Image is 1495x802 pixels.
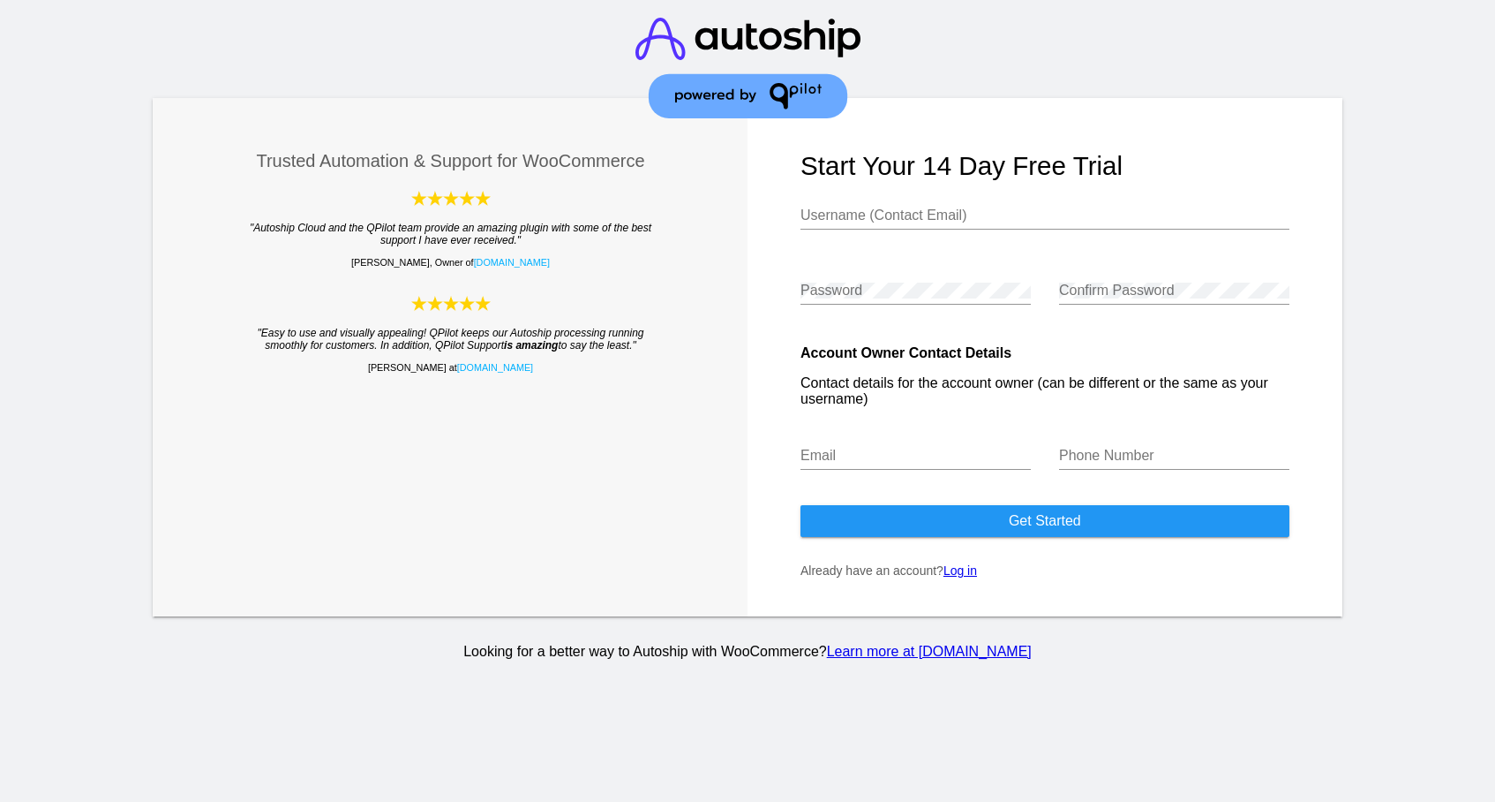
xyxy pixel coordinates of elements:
[943,564,977,578] a: Log in
[150,644,1346,660] p: Looking for a better way to Autoship with WooCommerce?
[411,294,491,313] img: Autoship Cloud powered by QPilot
[207,151,695,171] h3: Trusted Automation & Support for WooCommerce
[242,327,660,352] blockquote: "Easy to use and visually appealing! QPilot keeps our Autoship processing running smoothly for cu...
[411,189,491,208] img: Autoship Cloud powered by QPilot
[242,222,660,246] blockquote: "Autoship Cloud and the QPilot team provide an amazing plugin with some of the best support I hav...
[1009,513,1081,528] span: Get started
[207,257,695,268] p: [PERSON_NAME], Owner of
[457,362,533,373] a: [DOMAIN_NAME]
[474,257,550,268] a: [DOMAIN_NAME]
[504,339,558,352] strong: is amazing
[800,448,1031,464] input: Email
[800,345,1011,360] strong: Account Owner Contact Details
[800,564,1289,578] p: Already have an account?
[800,151,1289,181] h1: Start your 14 day free trial
[1059,448,1289,464] input: Phone Number
[800,375,1289,407] p: Contact details for the account owner (can be different or the same as your username)
[800,505,1289,537] button: Get started
[207,362,695,373] p: [PERSON_NAME] at
[800,208,1289,223] input: Username (Contact Email)
[827,644,1032,659] a: Learn more at [DOMAIN_NAME]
